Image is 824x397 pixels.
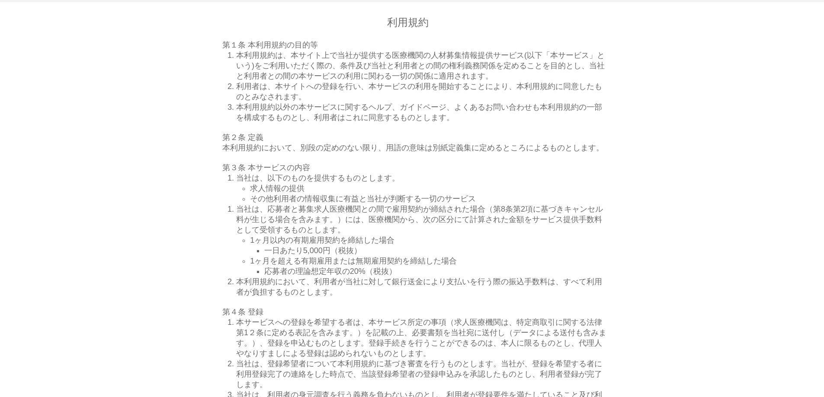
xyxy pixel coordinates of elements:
[222,133,263,142] span: 第２条 定義
[236,82,602,101] span: 利用者は、本サイトへの登録を行い、本サービスの利用を開始することにより、本利用規約に同意したものとみなされます。
[389,267,397,276] span: ）
[236,205,603,234] span: 当社は、応募者と募集求人医療機関との間で雇用契約が締結された場合（第8条第2項に基づきキャンセル料が生じる場合を含みます。）には、医療機関から、次の区分にて計算された金額をサービス提供手数料とし...
[264,267,389,276] span: 応募者の理論想定年収の20%（税抜
[264,246,362,255] span: 一日あたり5,000円（税抜）
[236,51,605,80] span: 本利用規約は、本サイト上で当社が提供する医療機関の人材募集情報提供サービス(以下「本サービス」という)をご利用いただく際の、条件及び当社と利用者との間の権利義務関係を定めることを目的とし、当社と...
[222,143,604,152] span: 本利用規約において、別段の定めのない限り、用語の意味は別紙定義集に定めるところによるものとします。
[387,16,429,28] span: ​利用規約
[250,257,457,265] span: 1ヶ月を超える有期雇用または無期雇用契約を締結した場合
[236,318,606,358] span: 本サービスへの登録を希望する者は、本サービス所定の事項（求人医療機関は、特定商取引に関する法律第1２条に定める表記を含みます。）を記載の上、必要書類を当社宛に送付し（データによる送付も含みます。...
[236,103,602,122] span: 本利用規約以外の本サービスに関するヘルプ、ガイドページ、よくあるお問い合わせも本利用規約の一部を構成するものとし、利用者はこれに同意するものとします。
[222,41,318,49] span: 第１条 本利用規約の目的等
[236,174,400,182] span: 当社は、以下のものを提供するものとします。
[250,194,476,203] span: その他利用者の情報収集に有益と当社が判断する一切のサービス
[250,236,394,245] span: 1ヶ月以内の有期雇用契約を締結した場合
[222,163,310,172] span: 第３条 本サービスの内容
[236,359,602,389] span: 当社は、登録希望者について本利用規約に基づき審査を行うものとします。当社が、登録を希望する者に利用登録完了の連絡をした時点で、当該登録希望者の登録申込みを承認したものとし、利用者登録が完了します。
[236,277,602,296] span: 本利用規約において、利用者が当社に対して銀行送金により支払いを行う際の振込手数料は、すべて利用者が負担するものとします。
[222,308,263,316] span: 第４条 登録
[250,184,305,193] span: 求人情報の提供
